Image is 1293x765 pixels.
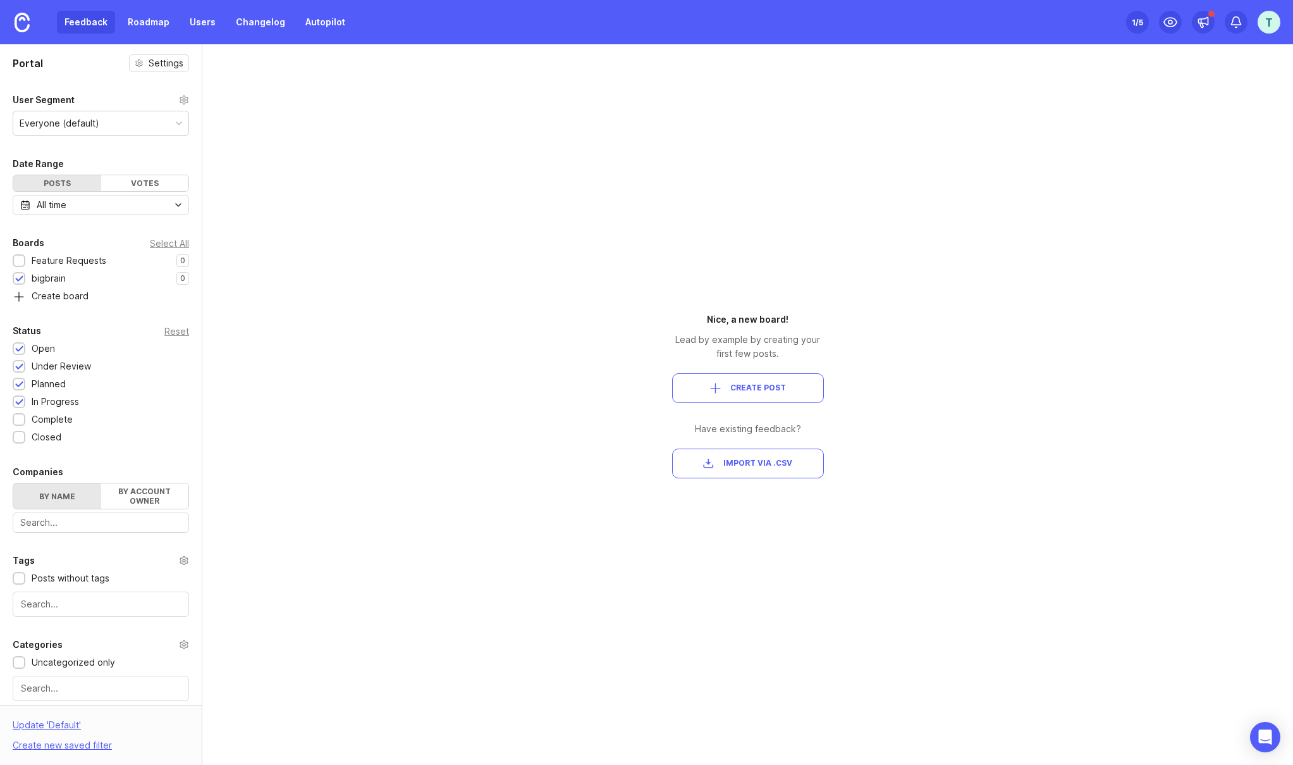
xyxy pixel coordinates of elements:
[13,235,44,251] div: Boards
[13,156,64,171] div: Date Range
[13,483,101,509] label: By name
[32,571,109,585] div: Posts without tags
[120,11,177,34] a: Roadmap
[32,359,91,373] div: Under Review
[672,449,824,478] button: Import via .csv
[129,54,189,72] button: Settings
[32,342,55,356] div: Open
[298,11,353,34] a: Autopilot
[1132,13,1143,31] div: 1 /5
[164,328,189,335] div: Reset
[1126,11,1149,34] button: 1/5
[32,656,115,669] div: Uncategorized only
[182,11,223,34] a: Users
[13,464,63,480] div: Companies
[13,738,112,752] div: Create new saved filter
[180,256,185,266] p: 0
[15,13,30,32] img: Canny Home
[730,383,786,394] span: Create Post
[21,681,181,695] input: Search...
[1250,722,1280,752] div: Open Intercom Messenger
[13,56,43,71] h1: Portal
[101,175,189,191] div: Votes
[180,273,185,283] p: 0
[101,483,189,509] label: By account owner
[1258,11,1280,34] button: T
[32,430,61,444] div: Closed
[672,313,824,327] div: Nice, a new board!
[723,458,792,469] span: Import via .csv
[32,377,66,391] div: Planned
[32,254,106,268] div: Feature Requests
[32,271,66,285] div: bigbrain
[672,333,824,361] div: Lead by example by creating your first few posts.
[672,373,824,403] button: Create Post
[150,240,189,247] div: Select All
[228,11,293,34] a: Changelog
[13,323,41,339] div: Status
[20,116,99,130] div: Everyone (default)
[32,395,79,409] div: In Progress
[149,57,183,70] span: Settings
[13,637,63,652] div: Categories
[168,200,188,210] svg: toggle icon
[20,516,181,530] input: Search...
[13,175,101,191] div: Posts
[32,413,73,426] div: Complete
[672,422,824,436] div: Have existing feedback?
[13,292,189,303] a: Create board
[13,553,35,568] div: Tags
[13,92,75,108] div: User Segment
[13,718,81,738] div: Update ' Default '
[21,597,181,611] input: Search...
[37,198,66,212] div: All time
